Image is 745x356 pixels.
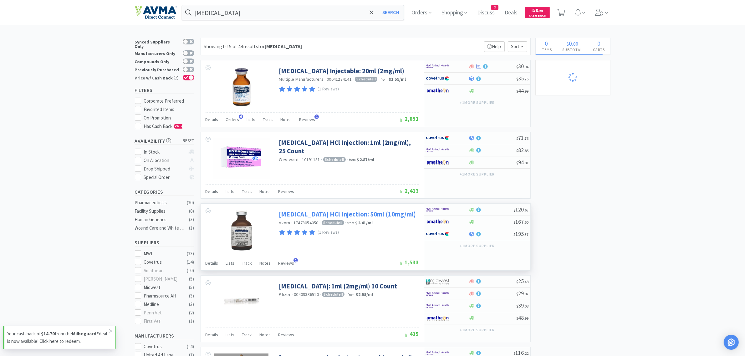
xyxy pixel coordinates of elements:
div: ( 1 ) [189,318,194,325]
a: Discuss3 [475,10,497,16]
div: ( 14 ) [187,258,194,266]
h5: Filters [135,87,194,94]
img: 70e3070a8aab4cf592856d010f61855e_196747.jpeg [221,210,262,251]
span: · [324,76,326,82]
a: [MEDICAL_DATA] Injectable: 20ml (2mg/ml) [279,67,405,75]
h4: Carts [588,47,610,53]
div: ( 33 ) [187,250,194,257]
a: [MEDICAL_DATA] HCl Injection: 50ml (10mg/ml) [279,210,416,218]
span: Schedule II [323,157,346,162]
div: . [557,40,588,47]
span: · [300,157,301,162]
div: ( 3 ) [189,301,194,308]
div: First Vet [144,318,182,325]
span: from [381,77,388,82]
span: Lists [226,189,235,194]
span: Cash Back [529,14,546,18]
div: Drop Shipped [144,165,185,173]
span: 435 [403,330,419,338]
span: 0 [597,39,600,47]
img: 77fca1acd8b6420a9015268ca798ef17_1.png [426,74,449,83]
span: Schedule II [322,292,344,297]
span: Notes [281,117,292,122]
span: 82 [517,146,529,154]
span: Has Cash Back [144,123,183,129]
a: Pfizer [279,292,291,297]
div: ( 1 ) [189,224,194,232]
span: . 85 [524,148,529,153]
div: Open Intercom Messenger [724,335,739,350]
span: · [345,220,346,226]
div: Special Order [144,174,185,181]
img: f6b2451649754179b5b4e0c70c3f7cb0_2.png [426,145,449,155]
strong: Milbeguard® [72,331,99,337]
input: Search by item, sku, manufacturer, ingredient, size... [182,5,404,20]
span: for [258,43,302,49]
p: (1 Reviews) [318,229,339,236]
span: 00409336510 [294,292,319,297]
span: · [291,220,293,226]
span: . 37 [524,232,529,237]
span: Details [206,117,218,122]
span: Notes [260,189,271,194]
span: . 94 [524,64,529,69]
span: 1 [314,114,319,119]
span: . 99 [524,89,529,94]
span: Sort [508,41,527,52]
strong: [MEDICAL_DATA] [265,43,302,49]
img: 3331a67d23dc422aa21b1ec98afbf632_11.png [426,217,449,226]
div: In Stock [144,148,185,156]
span: $ [517,304,518,308]
div: On Promotion [144,114,194,122]
div: ( 30 ) [187,199,194,206]
h5: Availability [135,137,194,145]
span: 120 [514,206,529,213]
p: Help [484,41,505,52]
span: · [320,292,321,297]
span: Lists [226,332,235,338]
div: Covetrus [144,343,182,350]
span: Reviews [278,189,294,194]
strong: $14.70 [41,331,55,337]
span: Track [242,260,252,266]
div: Favorited Items [144,106,194,113]
span: $ [517,160,518,165]
a: Deals [502,10,520,16]
span: Reviews [299,117,315,122]
div: Showing 1-15 of 44 results [204,43,302,51]
div: Facility Supplies [135,207,186,215]
span: 35 [517,75,529,82]
span: $ [532,9,533,13]
h5: Categories [135,188,194,196]
img: 3331a67d23dc422aa21b1ec98afbf632_11.png [426,313,449,323]
span: Notes [260,260,271,266]
img: f6b2451649754179b5b4e0c70c3f7cb0_2.png [426,205,449,214]
span: 44 [517,87,529,94]
span: $ [567,41,569,47]
span: 50 [532,7,543,13]
span: 0 [545,39,548,47]
span: Details [206,260,218,266]
span: 3 [492,5,498,10]
span: . 08 [524,304,529,308]
span: Lists [226,260,235,266]
div: ( 14 ) [187,343,194,350]
span: 30 [517,63,529,70]
div: Corporate Preferred [144,97,194,105]
span: 1 [293,258,298,262]
span: CB [174,125,180,128]
span: 1,533 [398,259,419,266]
img: 0191b6c5b82740bf9fb0a131c03c98c3_327123.jpeg [213,138,270,179]
img: e4e33dab9f054f5782a47901c742baa9_102.png [135,6,177,19]
div: ( 2 ) [189,309,194,317]
span: 48 [517,314,529,321]
span: Orders [226,117,239,122]
a: Akorn [279,220,290,226]
span: 94 [517,159,529,166]
a: Multiple Manufacturers [279,76,324,82]
span: $ [517,279,518,284]
div: Medline [144,301,182,308]
div: Penn Vet [144,309,182,317]
span: . 75 [524,77,529,81]
div: ( 3 ) [189,292,194,300]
